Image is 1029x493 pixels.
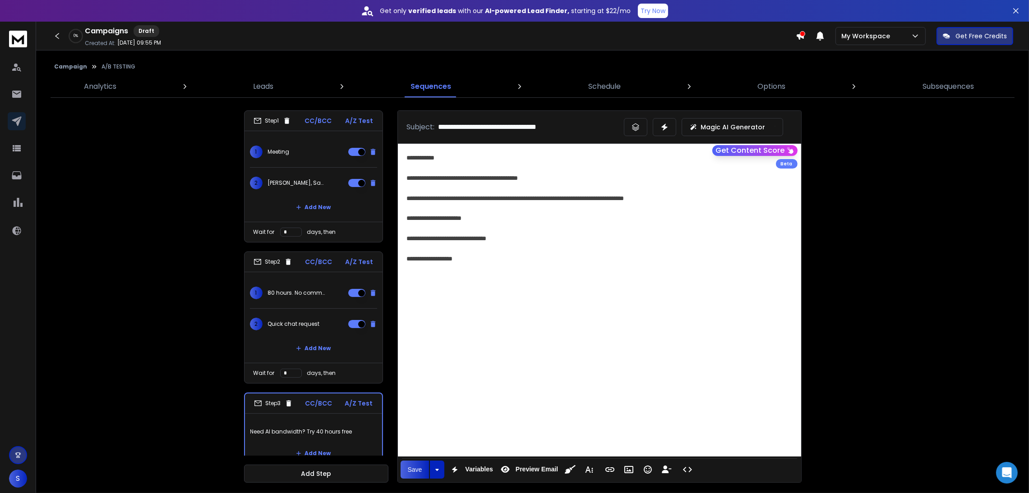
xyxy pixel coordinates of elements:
[9,470,27,488] button: S
[85,26,128,37] h1: Campaigns
[380,6,631,15] p: Get only with our starting at $22/mo
[562,461,579,479] button: Clean HTML
[305,399,332,408] p: CC/BCC
[248,76,279,97] a: Leads
[305,116,332,125] p: CC/BCC
[411,81,451,92] p: Sequences
[268,320,320,328] p: Quick chat request
[401,461,429,479] button: Save
[244,110,383,242] li: Step1CC/BCCA/Z Test1Meeting2[PERSON_NAME], Say "yes" to connectAdd NewWait fordays, then
[117,39,161,46] p: [DATE] 09:55 PM
[268,289,326,297] p: 80 hours. No commitment.
[254,81,274,92] p: Leads
[712,145,798,156] button: Get Content Score
[250,419,377,444] p: Need AI bandwidth? Try 40 hours free
[937,27,1013,45] button: Get Free Credits
[9,31,27,47] img: logo
[250,318,263,330] span: 2
[497,461,560,479] button: Preview Email
[307,370,336,377] p: days, then
[405,76,457,97] a: Sequences
[996,462,1018,484] div: Open Intercom Messenger
[345,399,373,408] p: A/Z Test
[250,287,263,299] span: 1
[78,76,122,97] a: Analytics
[639,461,656,479] button: Emoticons
[85,40,115,47] p: Created At:
[244,465,388,483] button: Add Step
[54,63,87,70] button: Campaign
[346,116,374,125] p: A/Z Test
[514,466,560,473] span: Preview Email
[446,461,495,479] button: Variables
[923,81,974,92] p: Subsequences
[74,33,78,39] p: 0 %
[289,444,338,462] button: Add New
[268,148,290,155] p: Meeting
[254,228,275,236] p: Wait for
[658,461,675,479] button: Insert Unsubscribe Link
[268,179,326,187] p: [PERSON_NAME], Say "yes" to connect
[102,63,135,70] p: A/B TESTING
[305,257,332,266] p: CC/BCC
[701,123,766,132] p: Magic AI Generator
[254,258,292,266] div: Step 2
[955,32,1007,41] p: Get Free Credits
[638,4,668,18] button: Try Now
[917,76,979,97] a: Subsequences
[254,117,291,125] div: Step 1
[641,6,665,15] p: Try Now
[841,32,894,41] p: My Workspace
[752,76,791,97] a: Options
[463,466,495,473] span: Variables
[244,393,383,489] li: Step3CC/BCCA/Z TestNeed AI bandwidth? Try 40 hours freeAdd NewWait fordays, then
[407,122,435,132] p: Subject:
[485,6,569,15] strong: AI-powered Lead Finder,
[250,177,263,189] span: 2
[254,370,275,377] p: Wait for
[581,461,598,479] button: More Text
[254,399,293,407] div: Step 3
[588,81,621,92] p: Schedule
[250,146,263,158] span: 1
[289,339,338,357] button: Add New
[408,6,456,15] strong: verified leads
[289,198,338,216] button: Add New
[776,159,798,169] div: Beta
[84,81,116,92] p: Analytics
[583,76,626,97] a: Schedule
[679,461,696,479] button: Code View
[682,118,783,136] button: Magic AI Generator
[244,251,383,383] li: Step2CC/BCCA/Z Test180 hours. No commitment.2Quick chat requestAdd NewWait fordays, then
[307,228,336,236] p: days, then
[601,461,618,479] button: Insert Link (Ctrl+K)
[757,81,785,92] p: Options
[134,25,159,37] div: Draft
[620,461,637,479] button: Insert Image (Ctrl+P)
[346,257,374,266] p: A/Z Test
